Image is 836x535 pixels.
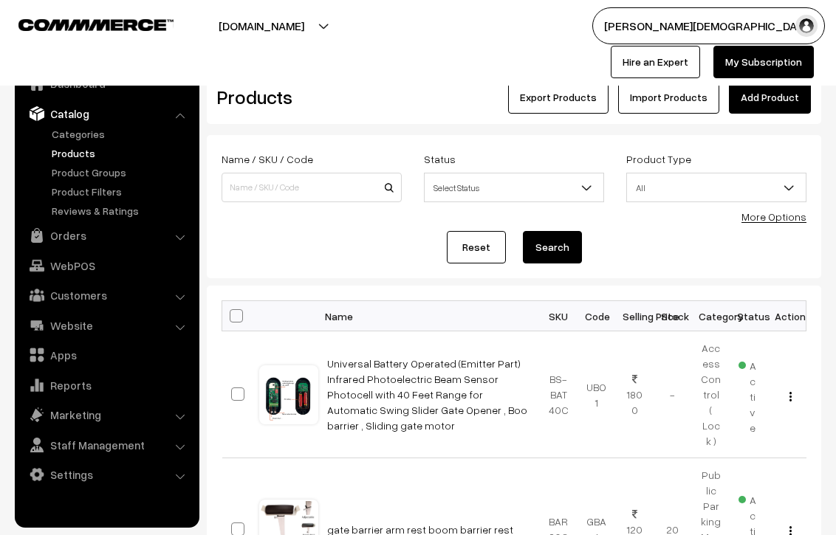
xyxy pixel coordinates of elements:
[18,282,194,308] a: Customers
[18,312,194,339] a: Website
[327,357,527,432] a: Universal Battery Operated (Emitter Part) Infrared Photoelectric Beam Sensor Photocell with 40 Fe...
[611,46,700,78] a: Hire an Expert
[167,7,356,44] button: [DOMAIN_NAME]
[217,86,400,108] h2: Products
[18,342,194,368] a: Apps
[692,301,730,331] th: Category
[789,392,792,401] img: Menu
[713,46,814,78] a: My Subscription
[318,301,540,331] th: Name
[540,301,578,331] th: SKU
[795,15,818,37] img: user
[578,301,616,331] th: Code
[48,145,194,161] a: Products
[447,231,506,263] a: Reset
[508,81,609,114] button: Export Products
[18,372,194,398] a: Reports
[618,81,719,114] a: Import Products
[425,175,603,201] span: Select Status
[18,19,174,30] img: COMMMERCE
[18,401,194,428] a: Marketing
[768,301,806,331] th: Action
[523,231,582,263] button: Search
[424,173,604,202] span: Select Status
[578,331,616,458] td: UBO1
[540,331,578,458] td: BS-BAT40C
[626,151,691,167] label: Product Type
[18,100,194,127] a: Catalog
[48,165,194,180] a: Product Groups
[48,203,194,218] a: Reviews & Ratings
[592,7,825,44] button: [PERSON_NAME][DEMOGRAPHIC_DATA]
[18,432,194,458] a: Staff Management
[654,331,692,458] td: -
[18,15,148,32] a: COMMMERCE
[730,301,768,331] th: Status
[48,126,194,142] a: Categories
[627,175,806,201] span: All
[616,331,654,458] td: 1800
[739,354,759,435] span: Active
[692,331,730,458] td: Access Control ( Lock )
[48,184,194,199] a: Product Filters
[222,151,313,167] label: Name / SKU / Code
[18,252,194,279] a: WebPOS
[729,81,811,114] a: Add Product
[18,461,194,488] a: Settings
[741,210,806,223] a: More Options
[626,173,806,202] span: All
[18,222,194,249] a: Orders
[424,151,456,167] label: Status
[616,301,654,331] th: Selling Price
[654,301,692,331] th: Stock
[222,173,402,202] input: Name / SKU / Code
